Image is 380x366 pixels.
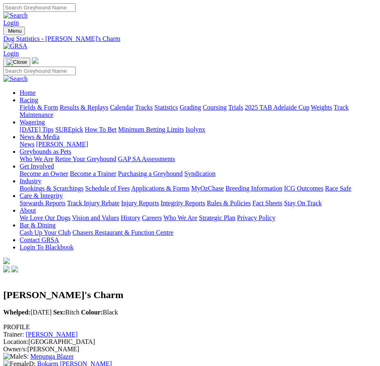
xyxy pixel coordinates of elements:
[20,229,71,236] a: Cash Up Your Club
[325,185,351,192] a: Race Safe
[3,346,377,353] div: [PERSON_NAME]
[3,309,31,316] b: Whelped:
[20,155,377,163] div: Greyhounds as Pets
[3,266,10,272] img: facebook.svg
[3,331,24,338] span: Trainer:
[121,200,159,207] a: Injury Reports
[191,185,224,192] a: MyOzChase
[199,214,235,221] a: Strategic Plan
[3,353,23,360] img: Male
[20,126,377,133] div: Wagering
[20,185,377,192] div: Industry
[3,43,27,50] img: GRSA
[60,104,108,111] a: Results & Replays
[20,141,377,148] div: News & Media
[20,119,45,126] a: Wagering
[163,214,197,221] a: Who We Are
[55,155,116,162] a: Retire Your Greyhound
[53,309,65,316] b: Sex:
[237,214,275,221] a: Privacy Policy
[81,309,118,316] span: Black
[142,214,162,221] a: Careers
[85,126,117,133] a: How To Bet
[245,104,309,111] a: 2025 TAB Adelaide Cup
[20,89,36,96] a: Home
[118,126,184,133] a: Minimum Betting Limits
[118,155,175,162] a: GAP SA Assessments
[161,200,205,207] a: Integrity Reports
[55,126,83,133] a: SUREpick
[154,104,178,111] a: Statistics
[20,244,74,251] a: Login To Blackbook
[3,67,76,75] input: Search
[20,200,377,207] div: Care & Integrity
[11,266,18,272] img: twitter.svg
[3,353,29,360] span: S:
[20,170,68,177] a: Become an Owner
[284,200,322,207] a: Stay On Track
[3,3,76,12] input: Search
[70,170,116,177] a: Become a Trainer
[180,104,201,111] a: Grading
[20,229,377,236] div: Bar & Dining
[36,141,88,148] a: [PERSON_NAME]
[53,309,79,316] span: Bitch
[3,290,377,301] h2: [PERSON_NAME]'s Charm
[20,141,34,148] a: News
[203,104,227,111] a: Coursing
[20,104,349,118] a: Track Maintenance
[311,104,332,111] a: Weights
[135,104,153,111] a: Tracks
[3,27,25,35] button: Toggle navigation
[3,50,19,57] a: Login
[81,309,103,316] b: Colour:
[72,214,119,221] a: Vision and Values
[20,133,60,140] a: News & Media
[184,170,215,177] a: Syndication
[121,214,140,221] a: History
[20,170,377,177] div: Get Involved
[110,104,134,111] a: Calendar
[3,12,28,19] img: Search
[3,258,10,264] img: logo-grsa-white.png
[20,104,377,119] div: Racing
[30,353,74,360] a: Mepunga Blazer
[131,185,190,192] a: Applications & Forms
[20,192,63,199] a: Care & Integrity
[20,155,54,162] a: Who We Are
[3,75,28,83] img: Search
[26,331,78,338] a: [PERSON_NAME]
[20,207,36,214] a: About
[72,229,173,236] a: Chasers Restaurant & Function Centre
[3,323,377,331] div: PROFILE
[20,185,83,192] a: Bookings & Scratchings
[20,214,70,221] a: We Love Our Dogs
[8,28,22,34] span: Menu
[20,163,54,170] a: Get Involved
[20,104,58,111] a: Fields & Form
[284,185,323,192] a: ICG Outcomes
[3,35,377,43] div: Dog Statistics - [PERSON_NAME]'s Charm
[3,58,30,67] button: Toggle navigation
[20,126,54,133] a: [DATE] Tips
[207,200,251,207] a: Rules & Policies
[7,59,27,65] img: Close
[67,200,119,207] a: Track Injury Rebate
[186,126,205,133] a: Isolynx
[226,185,282,192] a: Breeding Information
[3,346,27,353] span: Owner/s:
[228,104,243,111] a: Trials
[3,338,377,346] div: [GEOGRAPHIC_DATA]
[20,177,41,184] a: Industry
[3,309,51,316] span: [DATE]
[20,214,377,222] div: About
[32,57,38,64] img: logo-grsa-white.png
[3,19,19,26] a: Login
[20,200,65,207] a: Stewards Reports
[20,97,38,103] a: Racing
[3,338,28,345] span: Location:
[85,185,130,192] a: Schedule of Fees
[20,236,59,243] a: Contact GRSA
[118,170,183,177] a: Purchasing a Greyhound
[253,200,282,207] a: Fact Sheets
